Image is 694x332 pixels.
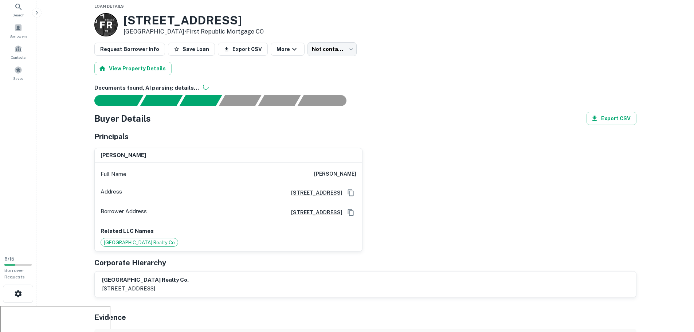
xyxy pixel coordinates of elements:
a: Borrowers [2,21,34,40]
h6: Documents found, AI parsing details... [94,84,636,92]
button: Export CSV [587,112,636,125]
div: Principals found, still searching for contact information. This may take time... [258,95,301,106]
button: Request Borrower Info [94,43,165,56]
span: Borrowers [9,33,27,39]
span: Saved [13,75,24,81]
p: Full Name [101,170,126,179]
a: [STREET_ADDRESS] [285,189,342,197]
p: F R [99,18,112,32]
h6: [PERSON_NAME] [314,170,356,179]
button: View Property Details [94,62,172,75]
button: Save Loan [168,43,215,56]
div: Not contacted [307,42,357,56]
span: Contacts [11,54,26,60]
span: Borrower Requests [4,268,25,280]
p: Related LLC Names [101,227,356,235]
h5: Corporate Hierarchy [94,257,166,268]
p: [GEOGRAPHIC_DATA] • [123,27,264,36]
a: Saved [2,63,34,83]
h3: [STREET_ADDRESS] [123,13,264,27]
a: Contacts [2,42,34,62]
h6: [GEOGRAPHIC_DATA] realty co. [102,276,189,284]
a: F R [94,13,118,36]
button: Export CSV [218,43,268,56]
span: 6 / 15 [4,256,14,262]
button: More [271,43,305,56]
h4: Buyer Details [94,112,151,125]
a: [STREET_ADDRESS] [285,208,342,216]
button: Copy Address [345,187,356,198]
div: Your request is received and processing... [140,95,183,106]
h5: Principals [94,131,129,142]
iframe: Chat Widget [658,274,694,309]
div: AI fulfillment process complete. [298,95,355,106]
p: Address [101,187,122,198]
button: Copy Address [345,207,356,218]
span: [GEOGRAPHIC_DATA] Realty Co [101,239,178,246]
h6: [PERSON_NAME] [101,151,146,160]
p: [STREET_ADDRESS] [102,284,189,293]
div: Principals found, AI now looking for contact information... [219,95,261,106]
p: Borrower Address [101,207,147,218]
a: First Republic Mortgage CO [186,28,264,35]
span: Search [12,12,24,18]
span: Loan Details [94,4,124,8]
div: Documents found, AI parsing details... [179,95,222,106]
div: Sending borrower request to AI... [86,95,140,106]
